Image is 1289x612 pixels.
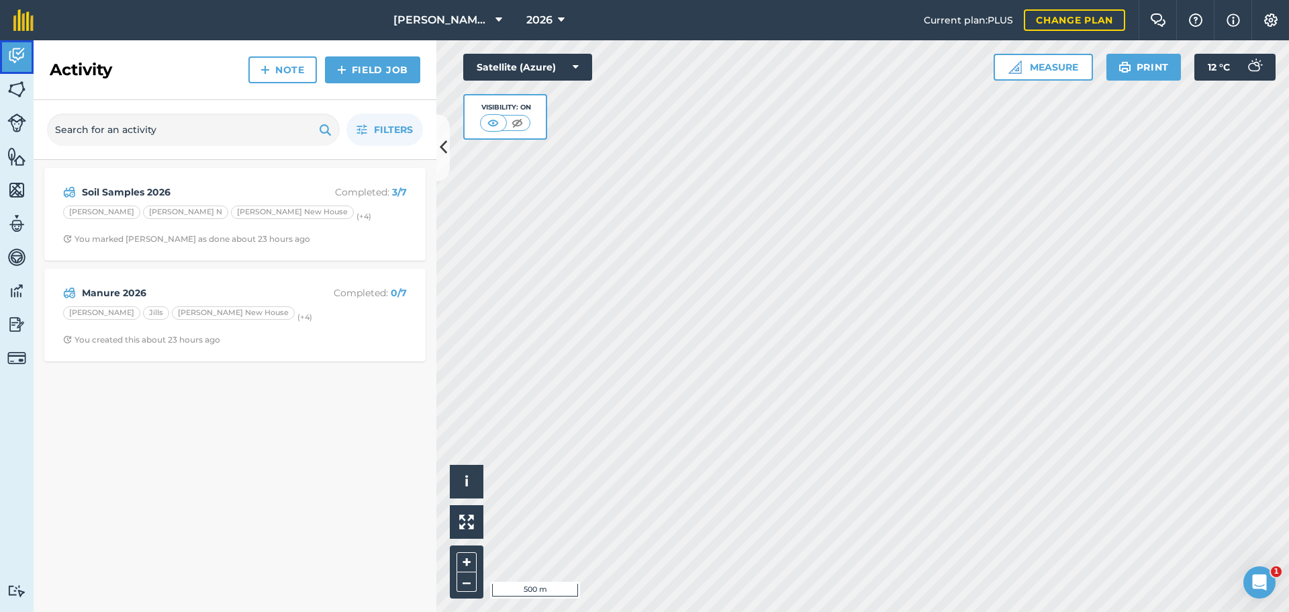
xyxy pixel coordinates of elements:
span: i [465,473,469,490]
img: svg+xml;base64,PHN2ZyB4bWxucz0iaHR0cDovL3d3dy53My5vcmcvMjAwMC9zdmciIHdpZHRoPSI1NiIgaGVpZ2h0PSI2MC... [7,180,26,200]
img: svg+xml;base64,PD94bWwgdmVyc2lvbj0iMS4wIiBlbmNvZGluZz0idXRmLTgiPz4KPCEtLSBHZW5lcmF0b3I6IEFkb2JlIE... [63,285,76,301]
a: Change plan [1024,9,1125,31]
span: Filters [374,122,413,137]
img: svg+xml;base64,PHN2ZyB4bWxucz0iaHR0cDovL3d3dy53My5vcmcvMjAwMC9zdmciIHdpZHRoPSI1MCIgaGVpZ2h0PSI0MC... [485,116,502,130]
img: svg+xml;base64,PD94bWwgdmVyc2lvbj0iMS4wIiBlbmNvZGluZz0idXRmLTgiPz4KPCEtLSBHZW5lcmF0b3I6IEFkb2JlIE... [7,584,26,597]
img: svg+xml;base64,PHN2ZyB4bWxucz0iaHR0cDovL3d3dy53My5vcmcvMjAwMC9zdmciIHdpZHRoPSI1NiIgaGVpZ2h0PSI2MC... [7,146,26,167]
span: Current plan : PLUS [924,13,1013,28]
p: Completed : [300,286,407,300]
img: svg+xml;base64,PD94bWwgdmVyc2lvbj0iMS4wIiBlbmNvZGluZz0idXRmLTgiPz4KPCEtLSBHZW5lcmF0b3I6IEFkb2JlIE... [63,184,76,200]
button: Filters [346,114,423,146]
div: [PERSON_NAME] [63,306,140,320]
img: Two speech bubbles overlapping with the left bubble in the forefront [1150,13,1166,27]
div: You marked [PERSON_NAME] as done about 23 hours ago [63,234,310,245]
div: [PERSON_NAME] [63,206,140,219]
img: svg+xml;base64,PD94bWwgdmVyc2lvbj0iMS4wIiBlbmNvZGluZz0idXRmLTgiPz4KPCEtLSBHZW5lcmF0b3I6IEFkb2JlIE... [7,349,26,367]
input: Search for an activity [47,114,340,146]
button: i [450,465,483,498]
a: Manure 2026Completed: 0/7[PERSON_NAME]Jills[PERSON_NAME] New House(+4)Clock with arrow pointing c... [52,277,418,353]
p: Completed : [300,185,407,200]
iframe: Intercom live chat [1243,566,1276,599]
img: svg+xml;base64,PD94bWwgdmVyc2lvbj0iMS4wIiBlbmNvZGluZz0idXRmLTgiPz4KPCEtLSBHZW5lcmF0b3I6IEFkb2JlIE... [7,281,26,301]
div: [PERSON_NAME] New House [172,306,295,320]
div: [PERSON_NAME] New House [231,206,354,219]
button: Measure [994,54,1093,81]
button: – [457,572,477,592]
a: Soil Samples 2026Completed: 3/7[PERSON_NAME][PERSON_NAME] N[PERSON_NAME] New House(+4)Clock with ... [52,176,418,253]
img: svg+xml;base64,PHN2ZyB4bWxucz0iaHR0cDovL3d3dy53My5vcmcvMjAwMC9zdmciIHdpZHRoPSIxNyIgaGVpZ2h0PSIxNy... [1227,12,1240,28]
div: You created this about 23 hours ago [63,335,220,345]
img: Clock with arrow pointing clockwise [63,234,72,243]
img: A question mark icon [1188,13,1204,27]
strong: 3 / 7 [392,186,407,198]
span: 1 [1271,566,1282,577]
img: svg+xml;base64,PD94bWwgdmVyc2lvbj0iMS4wIiBlbmNvZGluZz0idXRmLTgiPz4KPCEtLSBHZW5lcmF0b3I6IEFkb2JlIE... [7,247,26,267]
button: + [457,552,477,572]
h2: Activity [50,59,112,81]
img: svg+xml;base64,PHN2ZyB4bWxucz0iaHR0cDovL3d3dy53My5vcmcvMjAwMC9zdmciIHdpZHRoPSIxNCIgaGVpZ2h0PSIyNC... [337,62,346,78]
img: svg+xml;base64,PHN2ZyB4bWxucz0iaHR0cDovL3d3dy53My5vcmcvMjAwMC9zdmciIHdpZHRoPSIxOSIgaGVpZ2h0PSIyNC... [1118,59,1131,75]
span: [PERSON_NAME] Family Farms [393,12,490,28]
small: (+ 4 ) [356,212,371,221]
img: A cog icon [1263,13,1279,27]
img: svg+xml;base64,PHN2ZyB4bWxucz0iaHR0cDovL3d3dy53My5vcmcvMjAwMC9zdmciIHdpZHRoPSIxOSIgaGVpZ2h0PSIyNC... [319,122,332,138]
a: Field Job [325,56,420,83]
img: Clock with arrow pointing clockwise [63,335,72,344]
div: Jills [143,306,169,320]
img: fieldmargin Logo [13,9,34,31]
button: Satellite (Azure) [463,54,592,81]
small: (+ 4 ) [297,312,312,322]
strong: Soil Samples 2026 [82,185,295,200]
img: svg+xml;base64,PD94bWwgdmVyc2lvbj0iMS4wIiBlbmNvZGluZz0idXRmLTgiPz4KPCEtLSBHZW5lcmF0b3I6IEFkb2JlIE... [7,46,26,66]
strong: 0 / 7 [391,287,407,299]
img: svg+xml;base64,PD94bWwgdmVyc2lvbj0iMS4wIiBlbmNvZGluZz0idXRmLTgiPz4KPCEtLSBHZW5lcmF0b3I6IEFkb2JlIE... [7,114,26,132]
img: svg+xml;base64,PHN2ZyB4bWxucz0iaHR0cDovL3d3dy53My5vcmcvMjAwMC9zdmciIHdpZHRoPSI1MCIgaGVpZ2h0PSI0MC... [509,116,526,130]
img: svg+xml;base64,PD94bWwgdmVyc2lvbj0iMS4wIiBlbmNvZGluZz0idXRmLTgiPz4KPCEtLSBHZW5lcmF0b3I6IEFkb2JlIE... [7,314,26,335]
button: Print [1106,54,1182,81]
img: svg+xml;base64,PHN2ZyB4bWxucz0iaHR0cDovL3d3dy53My5vcmcvMjAwMC9zdmciIHdpZHRoPSIxNCIgaGVpZ2h0PSIyNC... [260,62,270,78]
button: 12 °C [1194,54,1276,81]
a: Note [248,56,317,83]
img: Four arrows, one pointing top left, one top right, one bottom right and the last bottom left [459,515,474,529]
img: Ruler icon [1008,60,1022,74]
span: 12 ° C [1208,54,1230,81]
strong: Manure 2026 [82,286,295,300]
div: Visibility: On [480,102,531,113]
div: [PERSON_NAME] N [143,206,228,219]
img: svg+xml;base64,PD94bWwgdmVyc2lvbj0iMS4wIiBlbmNvZGluZz0idXRmLTgiPz4KPCEtLSBHZW5lcmF0b3I6IEFkb2JlIE... [1241,54,1268,81]
img: svg+xml;base64,PHN2ZyB4bWxucz0iaHR0cDovL3d3dy53My5vcmcvMjAwMC9zdmciIHdpZHRoPSI1NiIgaGVpZ2h0PSI2MC... [7,79,26,99]
img: svg+xml;base64,PD94bWwgdmVyc2lvbj0iMS4wIiBlbmNvZGluZz0idXRmLTgiPz4KPCEtLSBHZW5lcmF0b3I6IEFkb2JlIE... [7,214,26,234]
span: 2026 [526,12,553,28]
